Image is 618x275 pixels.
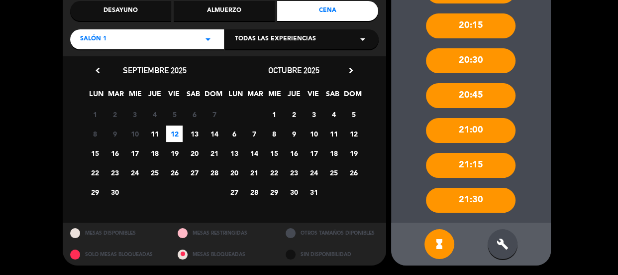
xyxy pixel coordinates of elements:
[166,106,183,123] span: 5
[226,184,242,200] span: 27
[206,164,222,181] span: 28
[174,1,275,21] div: Almuerzo
[126,126,143,142] span: 10
[278,244,386,266] div: SIN DISPONIBILIDAD
[306,145,322,161] span: 17
[93,65,103,76] i: chevron_left
[186,126,203,142] span: 13
[266,145,282,161] span: 15
[166,88,182,105] span: VIE
[325,126,342,142] span: 11
[324,88,341,105] span: SAB
[266,106,282,123] span: 1
[226,145,242,161] span: 13
[87,184,103,200] span: 29
[305,88,321,105] span: VIE
[146,106,163,123] span: 4
[325,106,342,123] span: 4
[246,184,262,200] span: 28
[166,164,183,181] span: 26
[246,164,262,181] span: 21
[426,13,515,38] div: 20:15
[186,145,203,161] span: 20
[278,223,386,244] div: OTROS TAMAÑOS DIPONIBLES
[426,48,515,73] div: 20:30
[88,88,104,105] span: LUN
[170,244,278,266] div: MESAS BLOQUEADAS
[325,164,342,181] span: 25
[202,33,214,45] i: arrow_drop_down
[426,153,515,178] div: 21:15
[146,126,163,142] span: 11
[286,88,302,105] span: JUE
[433,238,445,250] i: hourglass_full
[146,88,163,105] span: JUE
[186,106,203,123] span: 6
[227,88,244,105] span: LUN
[426,188,515,213] div: 21:30
[306,126,322,142] span: 10
[123,65,187,75] span: septiembre 2025
[185,88,202,105] span: SAB
[126,106,143,123] span: 3
[286,106,302,123] span: 2
[106,145,123,161] span: 16
[146,164,163,181] span: 25
[70,1,171,21] div: Desayuno
[346,65,356,76] i: chevron_right
[63,223,171,244] div: MESAS DISPONIBLES
[266,126,282,142] span: 8
[345,164,362,181] span: 26
[286,164,302,181] span: 23
[80,34,106,44] span: Salón 1
[166,145,183,161] span: 19
[106,164,123,181] span: 23
[306,184,322,200] span: 31
[106,106,123,123] span: 2
[226,126,242,142] span: 6
[247,88,263,105] span: MAR
[277,1,378,21] div: Cena
[497,238,509,250] i: build
[226,164,242,181] span: 20
[235,34,316,44] span: Todas las experiencias
[344,88,360,105] span: DOM
[63,244,171,266] div: SOLO MESAS BLOQUEADAS
[170,223,278,244] div: MESAS RESTRINGIDAS
[325,145,342,161] span: 18
[126,164,143,181] span: 24
[246,145,262,161] span: 14
[345,106,362,123] span: 5
[127,88,143,105] span: MIE
[106,184,123,200] span: 30
[357,33,369,45] i: arrow_drop_down
[107,88,124,105] span: MAR
[87,126,103,142] span: 8
[286,126,302,142] span: 9
[205,88,221,105] span: DOM
[106,126,123,142] span: 9
[266,88,283,105] span: MIE
[166,126,183,142] span: 12
[186,164,203,181] span: 27
[426,118,515,143] div: 21:00
[266,164,282,181] span: 22
[306,106,322,123] span: 3
[146,145,163,161] span: 18
[306,164,322,181] span: 24
[87,145,103,161] span: 15
[87,106,103,123] span: 1
[126,145,143,161] span: 17
[286,184,302,200] span: 30
[345,145,362,161] span: 19
[268,65,319,75] span: octubre 2025
[266,184,282,200] span: 29
[426,83,515,108] div: 20:45
[87,164,103,181] span: 22
[246,126,262,142] span: 7
[206,126,222,142] span: 14
[206,106,222,123] span: 7
[206,145,222,161] span: 21
[286,145,302,161] span: 16
[345,126,362,142] span: 12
